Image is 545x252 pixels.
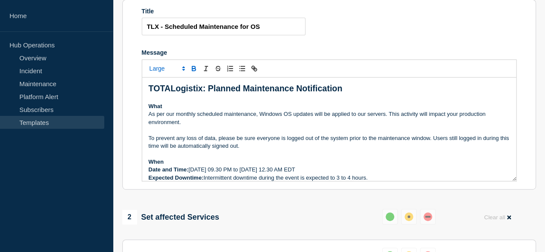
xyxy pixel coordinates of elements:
[149,84,343,93] strong: TOTALogistix: Planned Maintenance Notification
[401,209,417,224] button: affected
[200,63,212,74] button: Toggle italic text
[142,49,517,56] div: Message
[149,166,510,174] p: [DATE] 09.30 PM to [DATE] 12.30 AM EDT
[149,110,510,126] p: As per our monthly scheduled maintenance, Windows OS updates will be applied to our servers. This...
[212,63,224,74] button: Toggle strikethrough text
[188,63,200,74] button: Toggle bold text
[149,103,162,109] strong: What
[386,212,394,221] div: up
[149,159,164,165] strong: When
[122,210,219,224] div: Set affected Services
[479,209,516,226] button: Clear all
[224,63,236,74] button: Toggle ordered list
[122,210,137,224] span: 2
[146,63,188,74] span: Font size
[236,63,248,74] button: Toggle bulleted list
[149,134,510,150] p: To prevent any loss of data, please be sure everyone is logged out of the system prior to the mai...
[149,174,204,181] strong: Expected Downtime:
[142,78,516,181] div: Message
[248,63,260,74] button: Toggle link
[142,8,305,15] div: Title
[420,209,436,224] button: down
[382,209,398,224] button: up
[142,18,305,35] input: Title
[424,212,432,221] div: down
[149,174,510,182] p: Intermittent downtime during the event is expected to 3 to 4 hours.
[405,212,413,221] div: affected
[149,166,189,173] strong: Date and Time:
